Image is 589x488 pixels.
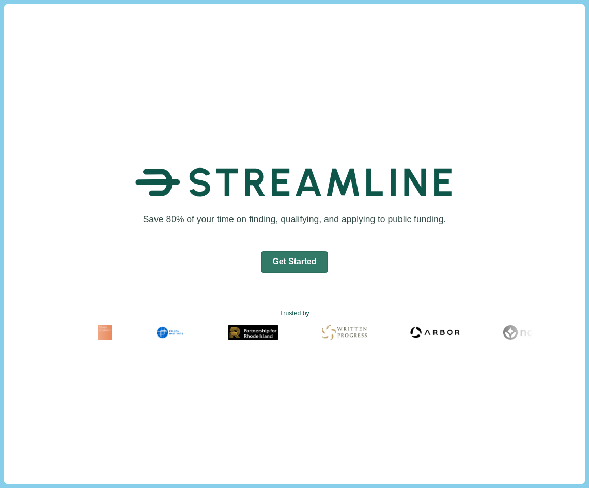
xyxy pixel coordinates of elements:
[139,213,450,226] h1: Save 80% of your time on finding, qualifying, and applying to public funding.
[410,325,459,340] img: Arbor Logo
[155,325,184,340] img: Milken Institute Logo
[261,251,329,273] button: Get Started
[97,325,112,340] img: Fram Energy Logo
[321,325,366,340] img: Written Progress Logo
[135,154,454,211] img: Streamline Climate Logo
[280,309,309,318] text: Trusted by
[503,325,546,340] img: Noya Logo
[227,325,278,340] img: Partnership for Rhode Island Logo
